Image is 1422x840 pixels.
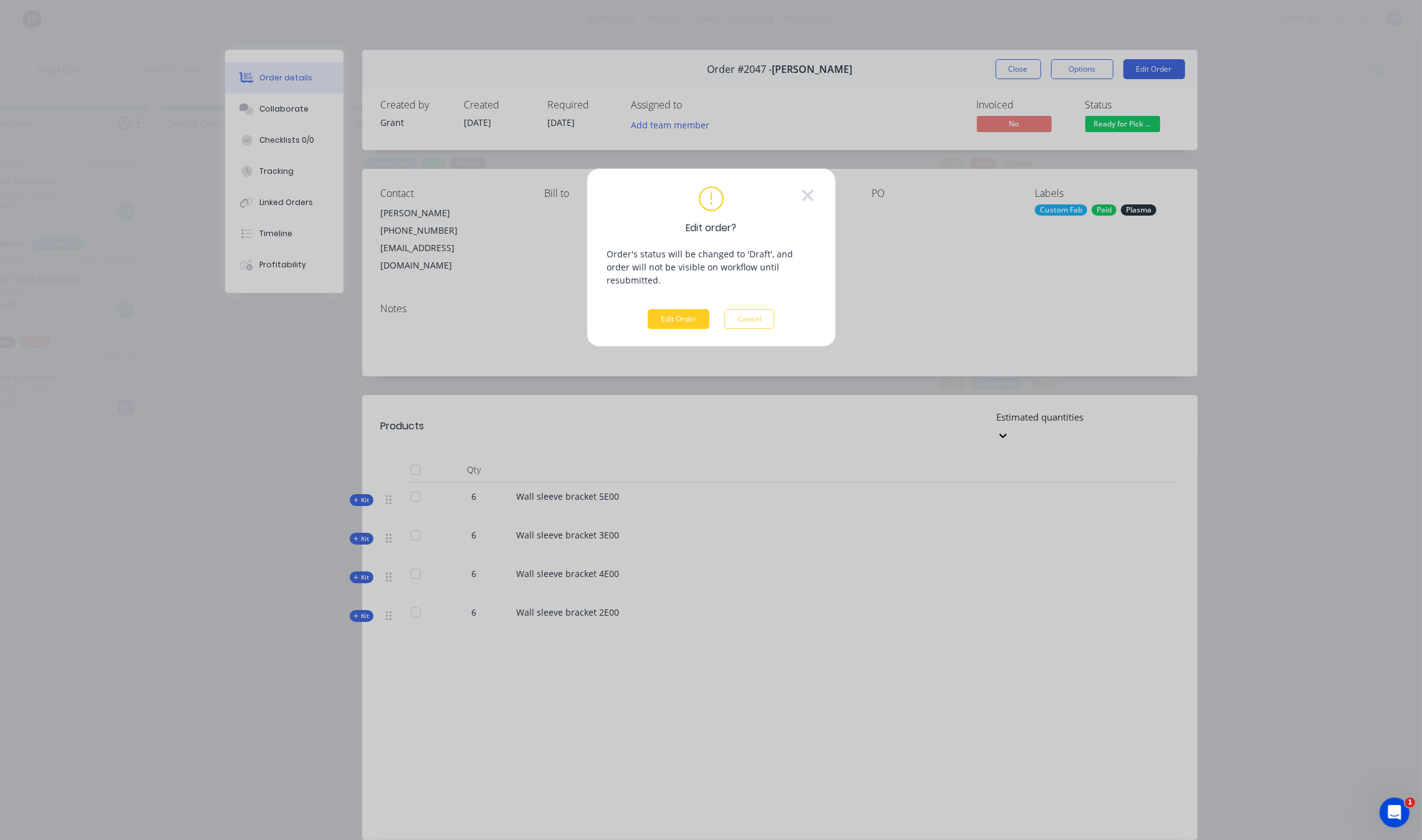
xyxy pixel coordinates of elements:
button: Edit Order [648,309,709,329]
p: Order's status will be changed to 'Draft', and order will not be visible on workflow until resubm... [607,247,815,287]
span: Edit order? [686,221,736,236]
button: Cancel [724,309,774,329]
span: 1 [1405,798,1415,808]
iframe: Intercom live chat [1380,798,1410,828]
